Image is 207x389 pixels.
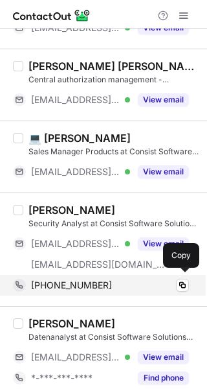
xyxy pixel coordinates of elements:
[138,351,189,364] button: Reveal Button
[31,238,120,250] span: [EMAIL_ADDRESS][DOMAIN_NAME]
[138,371,189,384] button: Reveal Button
[28,317,115,330] div: [PERSON_NAME]
[28,218,199,230] div: Security Analyst at Consist Software Solutions GmbH
[28,204,115,217] div: [PERSON_NAME]
[31,259,166,270] span: [EMAIL_ADDRESS][DOMAIN_NAME]
[31,166,120,178] span: [EMAIL_ADDRESS][DOMAIN_NAME]
[13,8,91,23] img: ContactOut v5.3.10
[28,331,199,343] div: Datenanalyst at Consist Software Solutions GmbH
[138,165,189,178] button: Reveal Button
[28,132,131,145] div: 💻 [PERSON_NAME]
[31,279,112,291] span: [PHONE_NUMBER]
[31,351,120,363] span: [EMAIL_ADDRESS][DOMAIN_NAME]
[28,146,199,158] div: Sales Manager Products at Consist Software Solutions GmbH
[138,237,189,250] button: Reveal Button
